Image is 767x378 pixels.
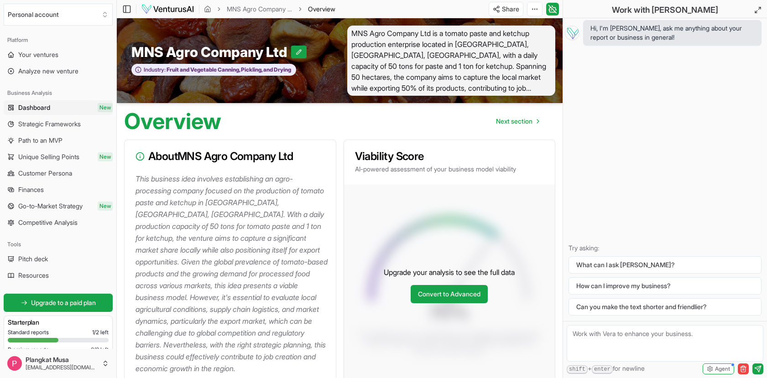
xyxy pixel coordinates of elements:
[98,202,113,211] span: New
[18,169,72,178] span: Customer Persona
[91,346,109,353] span: 0 / 0 left
[715,365,730,373] span: Agent
[4,199,113,213] a: Go-to-Market StrategyNew
[703,363,734,374] button: Agent
[411,285,488,303] a: Convert to Advanced
[569,277,762,295] button: How can I improve my business?
[592,365,613,374] kbd: enter
[4,237,113,252] div: Tools
[7,356,22,371] img: ACg8ocKksWHWDnsYB0ImlJC0_whhCk4gWaN-le_HW2_bxGOlEcqNyw=s96-c
[26,364,98,371] span: [EMAIL_ADDRESS][DOMAIN_NAME]
[4,268,113,283] a: Resources
[567,364,645,374] span: + for newline
[569,298,762,316] button: Can you make the text shorter and friendlier?
[567,365,588,374] kbd: shift
[31,298,96,307] span: Upgrade to a paid plan
[384,267,515,278] p: Upgrade your analysis to see the full data
[4,352,113,374] button: Plangkat Musa[EMAIL_ADDRESS][DOMAIN_NAME]
[18,67,78,76] span: Analyze new venture
[136,173,329,374] p: This business idea involves establishing an agro-processing company focused on the production of ...
[502,5,519,14] span: Share
[4,215,113,230] a: Competitive Analysis
[18,271,49,280] span: Resources
[18,254,48,264] span: Pitch deck
[4,182,113,197] a: Finances
[4,64,113,78] a: Analyze new venture
[489,2,523,16] button: Share
[18,152,79,161] span: Unique Selling Points
[18,136,63,145] span: Path to an MVP
[4,252,113,266] a: Pitch deck
[18,185,44,194] span: Finances
[308,5,335,14] span: Overview
[227,5,292,14] a: MNS Agro Company Ltd
[18,218,78,227] span: Competitive Analysis
[136,151,325,162] h3: About MNS Agro Company Ltd
[98,152,113,161] span: New
[141,4,194,15] img: logo
[4,166,113,181] a: Customer Persona
[347,26,556,96] span: MNS Agro Company Ltd is a tomato paste and ketchup production enterprise located in [GEOGRAPHIC_D...
[4,150,113,164] a: Unique Selling PointsNew
[355,165,544,174] p: AI-powered assessment of your business model viability
[18,202,83,211] span: Go-to-Market Strategy
[4,33,113,47] div: Platform
[8,318,109,327] h3: Starter plan
[8,329,49,336] span: Standard reports
[496,117,532,126] span: Next section
[4,86,113,100] div: Business Analysis
[144,66,166,73] span: Industry:
[131,64,296,76] button: Industry:Fruit and Vegetable Canning, Pickling, and Drying
[26,356,98,364] span: Plangkat Musa
[92,329,109,336] span: 1 / 2 left
[4,294,113,312] a: Upgrade to a paid plan
[489,112,546,130] nav: pagination
[569,256,762,274] button: What can I ask [PERSON_NAME]?
[18,119,81,129] span: Strategic Frameworks
[4,117,113,131] a: Strategic Frameworks
[489,112,546,130] a: Go to next page
[166,66,291,73] span: Fruit and Vegetable Canning, Pickling, and Drying
[569,243,762,253] p: Try asking:
[204,5,335,14] nav: breadcrumb
[4,100,113,115] a: DashboardNew
[590,24,754,42] span: Hi, I'm [PERSON_NAME], ask me anything about your report or business in general!
[565,26,579,40] img: Vera
[18,50,58,59] span: Your ventures
[4,133,113,148] a: Path to an MVP
[4,4,113,26] button: Select an organization
[18,103,50,112] span: Dashboard
[131,44,291,60] span: MNS Agro Company Ltd
[124,110,221,132] h1: Overview
[355,151,544,162] h3: Viability Score
[4,47,113,62] a: Your ventures
[98,103,113,112] span: New
[8,346,49,353] span: Premium reports
[612,4,718,16] h2: Work with [PERSON_NAME]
